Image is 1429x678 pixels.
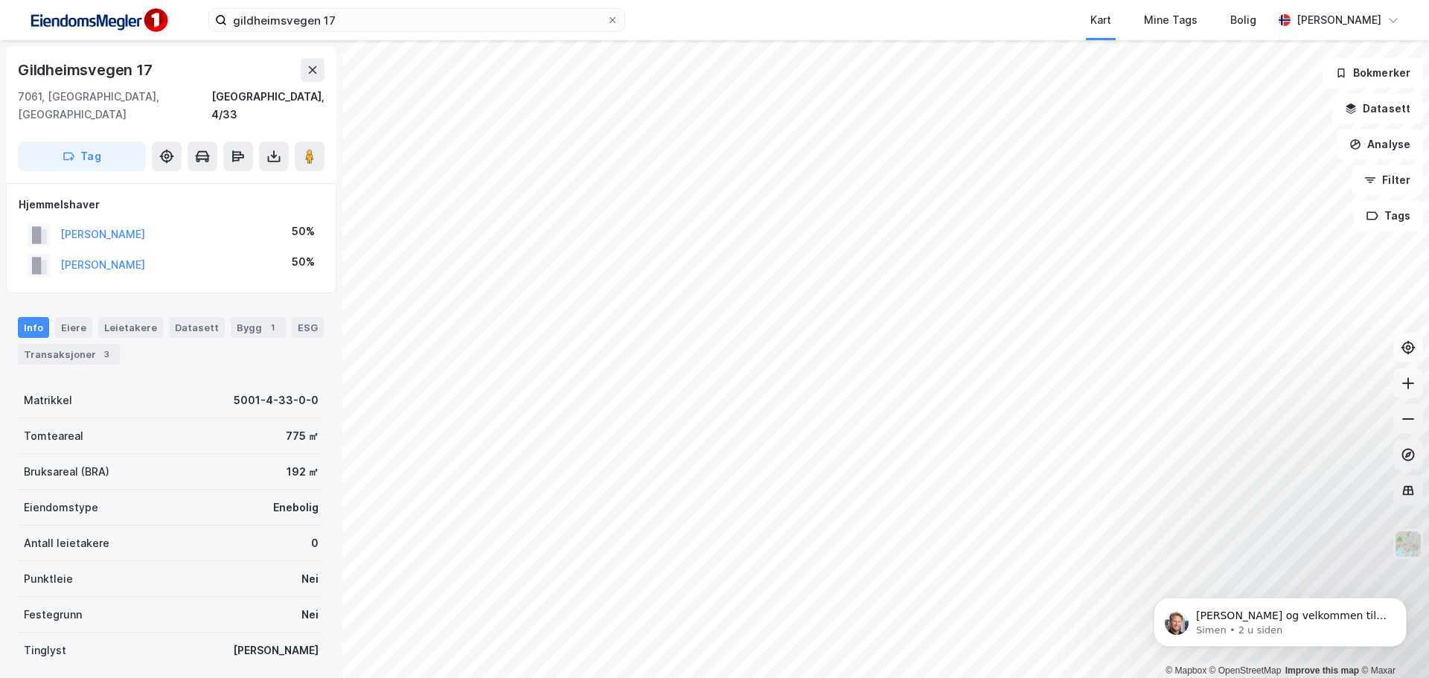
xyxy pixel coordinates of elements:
[234,391,319,409] div: 5001-4-33-0-0
[18,141,146,171] button: Tag
[231,317,286,338] div: Bygg
[1131,566,1429,671] iframe: Intercom notifications melding
[99,347,114,362] div: 3
[287,463,319,481] div: 192 ㎡
[24,606,82,624] div: Festegrunn
[286,427,319,445] div: 775 ㎡
[1337,129,1423,159] button: Analyse
[65,43,255,115] span: [PERSON_NAME] og velkommen til Newsec Maps, [PERSON_NAME] det er du lurer på så er det bare å ta ...
[1090,11,1111,29] div: Kart
[1332,94,1423,124] button: Datasett
[24,642,66,659] div: Tinglyst
[18,344,120,365] div: Transaksjoner
[273,499,319,517] div: Enebolig
[1144,11,1198,29] div: Mine Tags
[1230,11,1256,29] div: Bolig
[1166,665,1206,676] a: Mapbox
[18,317,49,338] div: Info
[1394,530,1422,558] img: Z
[1323,58,1423,88] button: Bokmerker
[211,88,325,124] div: [GEOGRAPHIC_DATA], 4/33
[301,606,319,624] div: Nei
[1354,201,1423,231] button: Tags
[24,570,73,588] div: Punktleie
[292,253,315,271] div: 50%
[292,223,315,240] div: 50%
[18,58,156,82] div: Gildheimsvegen 17
[24,391,72,409] div: Matrikkel
[55,317,92,338] div: Eiere
[265,320,280,335] div: 1
[233,642,319,659] div: [PERSON_NAME]
[24,427,83,445] div: Tomteareal
[1352,165,1423,195] button: Filter
[1209,665,1282,676] a: OpenStreetMap
[292,317,324,338] div: ESG
[24,4,173,37] img: F4PB6Px+NJ5v8B7XTbfpPpyloAAAAASUVORK5CYII=
[24,463,109,481] div: Bruksareal (BRA)
[301,570,319,588] div: Nei
[1285,665,1359,676] a: Improve this map
[24,499,98,517] div: Eiendomstype
[169,317,225,338] div: Datasett
[24,534,109,552] div: Antall leietakere
[65,57,257,71] p: Message from Simen, sent 2 u siden
[98,317,163,338] div: Leietakere
[18,88,211,124] div: 7061, [GEOGRAPHIC_DATA], [GEOGRAPHIC_DATA]
[1297,11,1381,29] div: [PERSON_NAME]
[19,196,324,214] div: Hjemmelshaver
[311,534,319,552] div: 0
[227,9,607,31] input: Søk på adresse, matrikkel, gårdeiere, leietakere eller personer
